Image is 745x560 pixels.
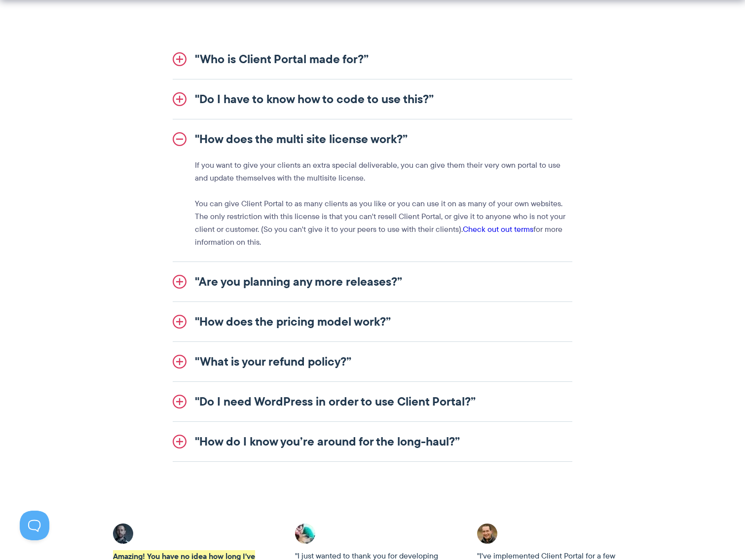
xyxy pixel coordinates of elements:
a: "What is your refund policy?” [173,342,572,381]
a: "Are you planning any more releases?” [173,262,572,301]
a: "Do I have to know how to code to use this?” [173,79,572,119]
iframe: Toggle Customer Support [20,511,49,540]
a: "How do I know you’re around for the long-haul?” [173,422,572,461]
a: "Do I need WordPress in order to use Client Portal?” [173,382,572,421]
img: Client Portal testimonial - Adrian C [113,523,133,544]
a: "Who is Client Portal made for?” [173,39,572,79]
a: Check out out terms [463,224,533,235]
p: If you want to give your clients an extra special deliverable, you can give them their very own p... [195,159,572,185]
a: "How does the multi site license work?” [173,119,572,159]
p: You can give Client Portal to as many clients as you like or you can use it on as many of your ow... [195,197,572,249]
a: "How does the pricing model work?” [173,302,572,341]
